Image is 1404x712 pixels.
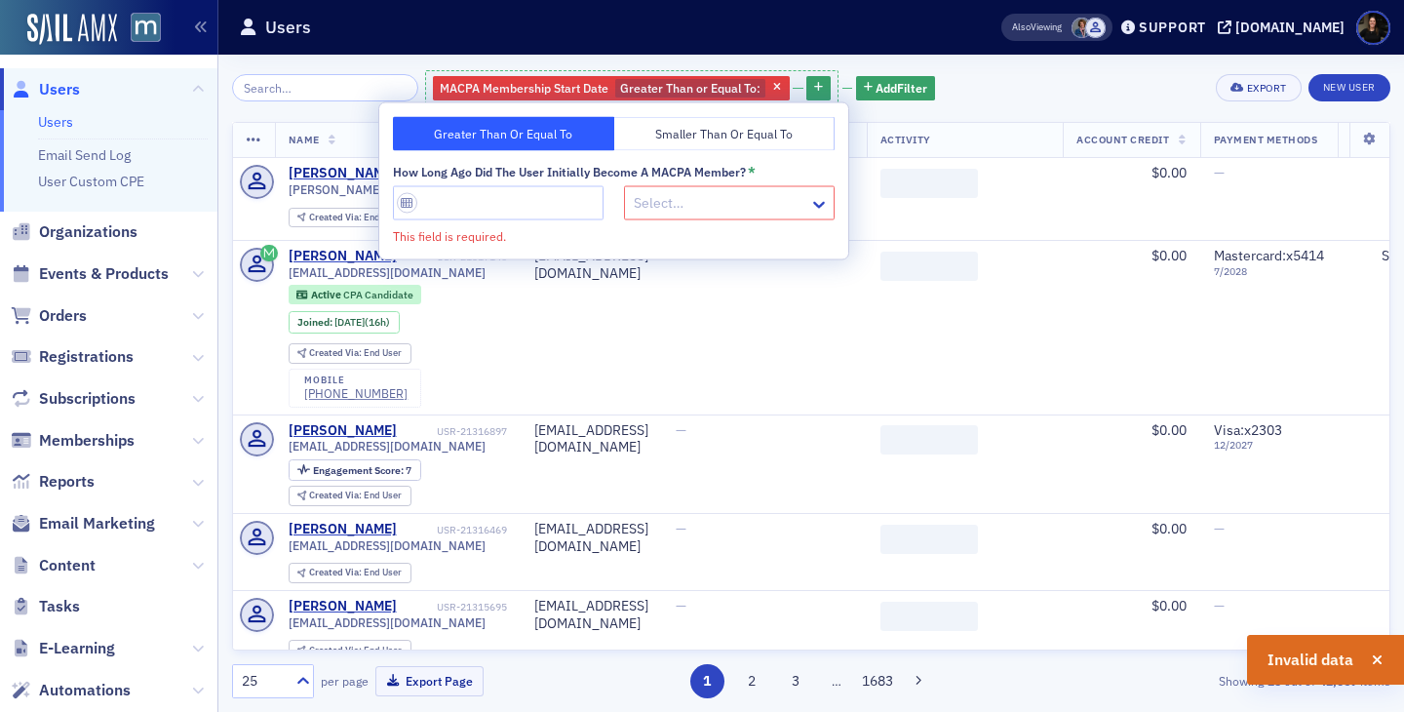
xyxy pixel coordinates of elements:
img: Profile image for Aidan [283,31,322,70]
div: Send us a message [40,358,326,378]
span: Created Via : [309,644,364,656]
div: End User [309,348,402,359]
span: Tasks [39,596,80,617]
span: Reports [39,471,95,493]
span: ‌ [880,425,978,455]
button: Smaller Than or Equal To [614,117,836,151]
span: E-Learning [39,638,115,659]
span: $0.00 [1151,520,1187,537]
a: Active CPA Candidate [296,289,412,301]
span: Created Via : [309,566,364,578]
div: USR-21315695 [400,601,507,613]
div: End User [309,568,402,578]
div: Close [335,31,370,66]
button: 2 [734,664,768,698]
span: CPA Candidate [343,288,413,301]
div: [EMAIL_ADDRESS][DOMAIN_NAME] [534,598,648,632]
img: SailAMX [131,13,161,43]
a: View Homepage [117,13,161,46]
span: Profile [1356,11,1390,45]
span: Active [311,288,343,301]
a: [PERSON_NAME] [289,422,397,440]
span: $0.00 [1151,164,1187,181]
span: 12 / 2027 [1214,439,1324,452]
div: Applying a Coupon to an Order [40,571,327,591]
a: Email Send Log [38,146,131,164]
a: Users [11,79,80,100]
div: Status: All Systems OperationalUpdated [DATE] 15:51 EDT [20,426,370,498]
span: ‌ [880,602,978,631]
span: — [676,520,686,537]
span: [EMAIL_ADDRESS][DOMAIN_NAME] [289,439,486,454]
button: 1 [690,664,724,698]
div: Support [1139,19,1206,36]
a: Reports [11,471,95,493]
span: Chris Dougherty [1072,18,1092,38]
div: End User [309,213,402,223]
span: Events & Products [39,263,169,285]
div: Joined: 2025-09-23 00:00:00 [289,311,400,333]
button: Messages [130,595,259,673]
img: Profile image for Luke [246,31,285,70]
span: Automations [39,680,131,701]
span: [EMAIL_ADDRESS][DOMAIN_NAME] [289,538,486,553]
a: Email Marketing [11,513,155,534]
span: Joined : [297,316,334,329]
a: Automations [11,680,131,701]
span: Add Filter [876,79,927,97]
a: [PHONE_NUMBER] [304,386,408,401]
div: Export [1247,83,1287,94]
div: [EMAIL_ADDRESS][DOMAIN_NAME] [534,521,648,555]
div: Created Via: End User [289,640,411,660]
button: Help [260,595,390,673]
h1: Users [265,16,311,39]
a: Orders [11,305,87,327]
span: Visa : x2303 [1214,421,1282,439]
a: Tasks [11,596,80,617]
button: Export [1216,74,1301,101]
div: Status: All Systems Operational [79,442,350,462]
span: Account Credit [1076,133,1169,146]
span: Justin Chase [1085,18,1106,38]
span: Users [39,79,80,100]
a: [PERSON_NAME] [289,248,397,265]
div: Send us a messageWe typically reply in under 30 minutes [19,341,370,415]
div: [PERSON_NAME] [289,521,397,538]
div: [EMAIL_ADDRESS][DOMAIN_NAME] [534,248,648,282]
button: Greater Than or Equal To [393,117,614,151]
span: $0.00 [1151,597,1187,614]
span: Home [43,644,87,657]
span: Viewing [1012,20,1062,34]
img: SailAMX [27,14,117,45]
span: $0.00 [1151,421,1187,439]
div: Showing out of items [1018,672,1390,690]
a: Organizations [11,221,137,243]
a: E-Learning [11,638,115,659]
span: Memberships [39,430,135,452]
span: Subscriptions [39,388,136,410]
span: ‌ [880,252,978,281]
div: [DOMAIN_NAME] [1235,19,1345,36]
span: — [676,247,686,264]
a: Users [38,113,73,131]
input: Search… [232,74,418,101]
span: [EMAIL_ADDRESS][DOMAIN_NAME] [289,615,486,630]
span: Updated [DATE] 15:51 EDT [79,464,263,480]
div: mobile [304,375,408,386]
label: per page [321,672,369,690]
a: [PERSON_NAME] [289,598,397,615]
div: How long ago did the user initially become a MACPA member? [393,165,746,179]
span: Invalid data [1267,649,1353,672]
a: [PERSON_NAME] [289,165,397,182]
span: 7 / 2028 [1214,265,1324,278]
span: Registrations [39,346,134,368]
button: Export Page [375,666,484,696]
button: AddFilter [856,76,936,100]
span: — [1214,597,1225,614]
div: Created Via: End User [289,563,411,583]
span: Payment Methods [1214,133,1318,146]
div: Created Via: End User [289,486,411,506]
